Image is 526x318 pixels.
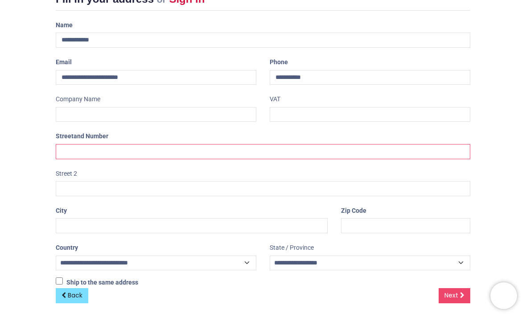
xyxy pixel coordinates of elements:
label: Phone [270,55,288,70]
label: Ship to the same address [56,277,138,287]
label: Street 2 [56,166,77,182]
label: Email [56,55,72,70]
span: Next [444,291,458,300]
label: VAT [270,92,280,107]
label: Company Name [56,92,100,107]
iframe: Brevo live chat [490,282,517,309]
a: Back [56,288,88,303]
label: Zip Code [341,203,366,219]
label: Name [56,18,73,33]
label: City [56,203,67,219]
span: and Number [74,132,108,140]
span: Back [68,291,82,300]
label: State / Province [270,240,314,256]
label: Street [56,129,108,144]
label: Country [56,240,78,256]
a: Next [439,288,470,303]
input: Ship to the same address [56,277,63,285]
